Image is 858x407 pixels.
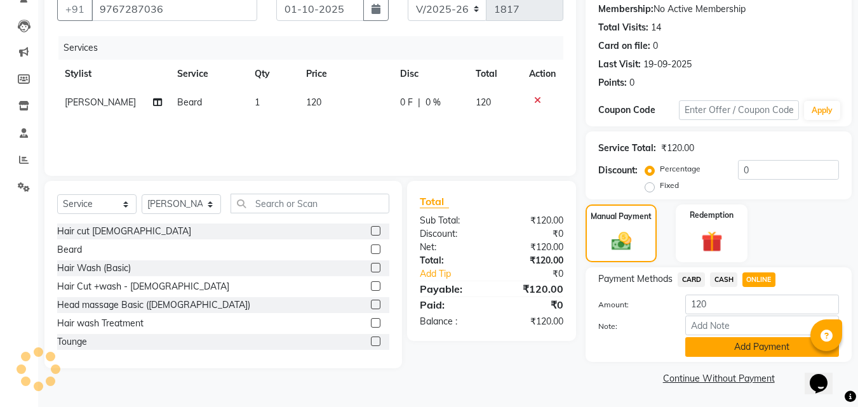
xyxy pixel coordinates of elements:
[804,101,840,120] button: Apply
[58,36,573,60] div: Services
[492,254,573,267] div: ₹120.00
[492,281,573,297] div: ₹120.00
[661,142,694,155] div: ₹120.00
[298,60,392,88] th: Price
[306,97,321,108] span: 120
[598,39,650,53] div: Card on file:
[589,299,675,310] label: Amount:
[410,297,492,312] div: Paid:
[177,97,202,108] span: Beard
[651,21,661,34] div: 14
[418,96,420,109] span: |
[410,214,492,227] div: Sub Total:
[506,267,573,281] div: ₹0
[492,214,573,227] div: ₹120.00
[742,272,775,287] span: ONLINE
[492,227,573,241] div: ₹0
[690,210,734,221] label: Redemption
[57,298,250,312] div: Head massage Basic ([DEMOGRAPHIC_DATA])
[605,230,638,253] img: _cash.svg
[805,356,845,394] iframe: chat widget
[410,267,505,281] a: Add Tip
[685,316,839,335] input: Add Note
[660,163,700,175] label: Percentage
[589,321,675,332] label: Note:
[420,195,449,208] span: Total
[231,194,389,213] input: Search or Scan
[678,272,705,287] span: CARD
[598,76,627,90] div: Points:
[710,272,737,287] span: CASH
[685,295,839,314] input: Amount
[598,272,673,286] span: Payment Methods
[65,97,136,108] span: [PERSON_NAME]
[255,97,260,108] span: 1
[598,21,648,34] div: Total Visits:
[629,76,634,90] div: 0
[410,241,492,254] div: Net:
[653,39,658,53] div: 0
[410,254,492,267] div: Total:
[476,97,491,108] span: 120
[468,60,522,88] th: Total
[426,96,441,109] span: 0 %
[392,60,468,88] th: Disc
[170,60,247,88] th: Service
[57,243,82,257] div: Beard
[643,58,692,71] div: 19-09-2025
[660,180,679,191] label: Fixed
[247,60,298,88] th: Qty
[57,280,229,293] div: Hair Cut +wash - [DEMOGRAPHIC_DATA]
[591,211,652,222] label: Manual Payment
[521,60,563,88] th: Action
[598,58,641,71] div: Last Visit:
[598,164,638,177] div: Discount:
[410,281,492,297] div: Payable:
[400,96,413,109] span: 0 F
[410,227,492,241] div: Discount:
[598,142,656,155] div: Service Total:
[410,315,492,328] div: Balance :
[695,229,729,255] img: _gift.svg
[57,225,191,238] div: Hair cut [DEMOGRAPHIC_DATA]
[57,262,131,275] div: Hair Wash (Basic)
[588,372,849,385] a: Continue Without Payment
[598,3,839,16] div: No Active Membership
[492,315,573,328] div: ₹120.00
[598,103,678,117] div: Coupon Code
[679,100,799,120] input: Enter Offer / Coupon Code
[57,60,170,88] th: Stylist
[685,337,839,357] button: Add Payment
[492,241,573,254] div: ₹120.00
[492,297,573,312] div: ₹0
[598,3,654,16] div: Membership:
[57,317,144,330] div: Hair wash Treatment
[57,335,87,349] div: Tounge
